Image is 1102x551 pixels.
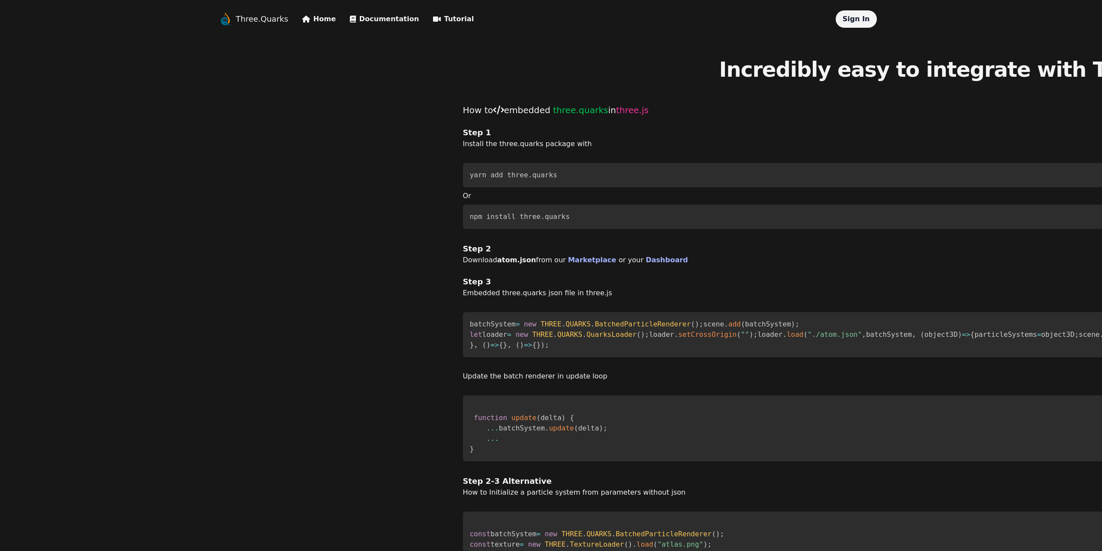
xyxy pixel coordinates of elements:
[562,530,712,538] span: THREE QUARKS BatchedParticleRenderer
[516,320,520,328] span: =
[1037,330,1041,339] span: =
[524,341,532,349] span: =>
[724,320,728,328] span: .
[741,330,749,339] span: ""
[562,320,566,328] span: .
[516,341,520,349] span: (
[540,414,561,422] span: delta
[646,256,688,264] a: Dashboard
[862,330,866,339] span: ,
[470,171,557,179] code: yarn add three.quarks
[795,320,799,328] span: ;
[486,341,491,349] span: )
[616,105,649,115] span: three.js
[536,341,541,349] span: }
[536,414,541,422] span: (
[516,330,528,339] span: new
[720,530,724,538] span: ;
[507,330,511,339] span: =
[470,414,608,453] code: batchSystem delta
[599,424,603,432] span: )
[741,320,745,328] span: (
[703,540,708,548] span: )
[699,320,704,328] span: ;
[545,424,549,432] span: .
[782,330,787,339] span: .
[497,256,536,264] span: atom.json
[562,414,566,422] span: )
[499,341,503,349] span: {
[511,414,536,422] span: update
[691,320,695,328] span: (
[507,341,511,349] span: ,
[302,14,336,24] a: Home
[470,530,491,538] span: const
[753,330,758,339] span: ;
[912,330,916,339] span: ,
[486,424,499,432] span: ...
[574,424,578,432] span: (
[433,14,474,24] a: Tutorial
[536,530,541,538] span: =
[470,330,482,339] span: let
[674,330,679,339] span: .
[632,540,637,548] span: .
[520,341,524,349] span: )
[568,256,619,264] a: Marketplace
[803,330,808,339] span: (
[787,330,804,339] span: load
[624,540,628,548] span: (
[524,320,536,328] span: new
[749,330,753,339] span: )
[711,530,716,538] span: (
[528,540,541,548] span: new
[486,434,499,443] span: ...
[553,330,557,339] span: .
[566,540,570,548] span: .
[470,540,491,548] span: const
[491,341,499,349] span: =>
[570,414,574,422] span: {
[582,330,587,339] span: .
[808,330,862,339] span: "./atom.json"
[532,330,637,339] span: THREE QUARKS QuarksLoader
[737,330,741,339] span: (
[532,341,536,349] span: {
[611,530,616,538] span: .
[236,13,288,25] a: Three.Quarks
[591,320,595,328] span: .
[545,341,549,349] span: ;
[470,445,474,453] span: }
[962,330,970,339] span: =>
[474,414,507,422] span: function
[728,320,741,328] span: add
[628,540,633,548] span: )
[541,341,545,349] span: )
[474,341,478,349] span: ,
[582,530,587,538] span: .
[549,424,574,432] span: update
[545,540,624,548] span: THREE TextureLoader
[924,330,958,339] span: object3D
[520,540,524,548] span: =
[637,540,653,548] span: load
[791,320,795,328] span: )
[641,330,645,339] span: )
[695,320,699,328] span: )
[553,105,608,115] span: three.quarks
[603,424,608,432] span: ;
[958,330,962,339] span: )
[716,530,720,538] span: )
[350,14,419,24] a: Documentation
[970,330,975,339] span: {
[540,320,691,328] span: THREE QUARKS BatchedParticleRenderer
[657,540,703,548] span: "atlas.png"
[920,330,924,339] span: (
[545,530,557,538] span: new
[1075,330,1079,339] span: ;
[470,212,570,221] code: npm install three.quarks
[678,330,737,339] span: setCrossOrigin
[708,540,712,548] span: ;
[503,341,507,349] span: }
[470,341,474,349] span: }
